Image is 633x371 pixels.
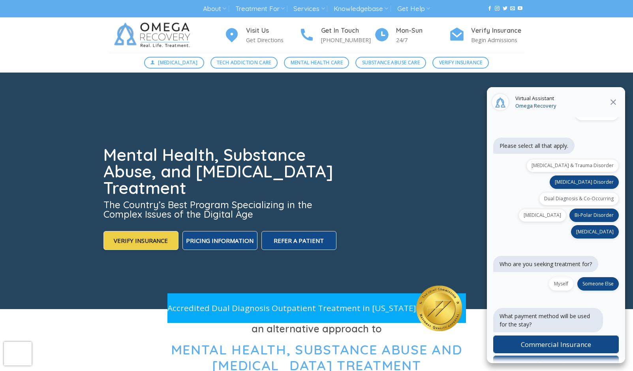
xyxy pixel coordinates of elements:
[321,26,374,36] h4: Get In Touch
[203,2,226,16] a: About
[321,35,374,45] p: [PHONE_NUMBER]
[103,200,338,219] h3: The Country’s Best Program Specializing in the Complex Issues of the Digital Age
[471,26,524,36] h4: Verify Insurance
[397,2,430,16] a: Get Help
[167,302,416,315] p: Accredited Dual Diagnosis Outpatient Treatment in [US_STATE]
[103,147,338,196] h1: Mental Health, Substance Abuse, and [MEDICAL_DATA] Treatment
[144,57,204,69] a: [MEDICAL_DATA]
[293,2,325,16] a: Services
[235,2,285,16] a: Treatment For
[284,57,349,69] a: Mental Health Care
[158,59,197,66] span: [MEDICAL_DATA]
[246,26,299,36] h4: Visit Us
[217,59,271,66] span: Tech Addiction Care
[439,59,483,66] span: Verify Insurance
[518,6,522,11] a: Follow on YouTube
[487,6,492,11] a: Follow on Facebook
[449,26,524,45] a: Verify Insurance Begin Admissions
[495,6,500,11] a: Follow on Instagram
[224,26,299,45] a: Visit Us Get Directions
[299,26,374,45] a: Get In Touch [PHONE_NUMBER]
[109,17,198,53] img: Omega Recovery
[246,35,299,45] p: Get Directions
[291,59,343,66] span: Mental Health Care
[396,35,449,45] p: 24/7
[334,2,388,16] a: Knowledgebase
[503,6,507,11] a: Follow on Twitter
[471,35,524,45] p: Begin Admissions
[396,26,449,36] h4: Mon-Sun
[362,59,420,66] span: Substance Abuse Care
[510,6,515,11] a: Send us an email
[355,57,426,69] a: Substance Abuse Care
[432,57,489,69] a: Verify Insurance
[210,57,278,69] a: Tech Addiction Care
[109,321,524,337] h3: an alternative approach to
